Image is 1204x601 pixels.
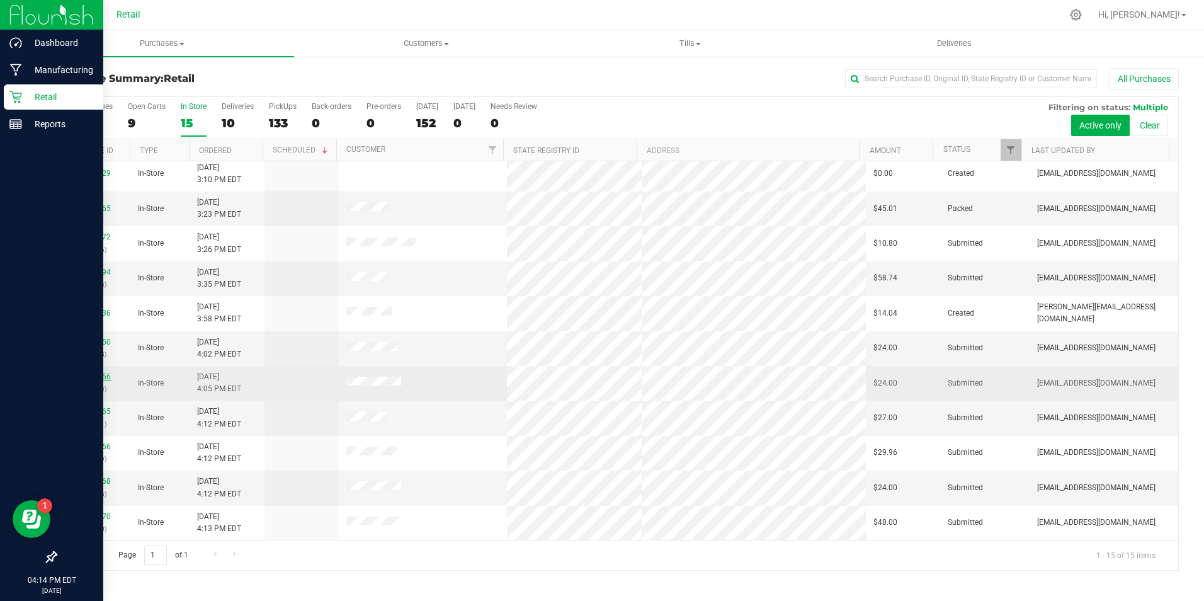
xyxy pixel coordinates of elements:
[1048,102,1130,112] span: Filtering on status:
[873,517,897,529] span: $48.00
[873,307,897,319] span: $14.04
[1037,203,1156,215] span: [EMAIL_ADDRESS][DOMAIN_NAME]
[295,38,557,49] span: Customers
[948,377,983,389] span: Submitted
[22,117,98,132] p: Reports
[948,272,983,284] span: Submitted
[416,102,438,111] div: [DATE]
[181,102,207,111] div: In Store
[128,102,166,111] div: Open Carts
[1037,412,1156,424] span: [EMAIL_ADDRESS][DOMAIN_NAME]
[1037,377,1156,389] span: [EMAIL_ADDRESS][DOMAIN_NAME]
[197,197,241,220] span: [DATE] 3:23 PM EDT
[943,145,970,154] a: Status
[948,447,983,459] span: Submitted
[116,9,140,20] span: Retail
[948,412,983,424] span: Submitted
[873,203,897,215] span: $45.01
[559,30,822,57] a: Tills
[873,447,897,459] span: $29.96
[138,412,164,424] span: In-Store
[1086,546,1166,564] span: 1 - 15 of 15 items
[1133,102,1168,112] span: Multiple
[197,476,241,500] span: [DATE] 4:12 PM EDT
[1071,115,1130,136] button: Active only
[1037,342,1156,354] span: [EMAIL_ADDRESS][DOMAIN_NAME]
[845,69,1097,88] input: Search Purchase ID, Original ID, State Registry ID or Customer Name...
[6,575,98,586] p: 04:14 PM EDT
[30,38,294,49] span: Purchases
[128,116,166,130] div: 9
[138,517,164,529] span: In-Store
[559,38,822,49] span: Tills
[366,102,401,111] div: Pre-orders
[197,266,241,290] span: [DATE] 3:35 PM EDT
[37,498,52,513] iframe: Resource center unread badge
[873,482,897,494] span: $24.00
[9,91,22,103] inline-svg: Retail
[948,168,974,180] span: Created
[873,412,897,424] span: $27.00
[416,116,438,130] div: 152
[138,377,164,389] span: In-Store
[181,116,207,130] div: 15
[138,203,164,215] span: In-Store
[138,342,164,354] span: In-Store
[9,118,22,130] inline-svg: Reports
[948,238,983,249] span: Submitted
[948,342,983,354] span: Submitted
[269,102,297,111] div: PickUps
[1132,115,1168,136] button: Clear
[294,30,558,57] a: Customers
[197,336,241,360] span: [DATE] 4:02 PM EDT
[822,30,1086,57] a: Deliveries
[920,38,989,49] span: Deliveries
[637,139,859,161] th: Address
[197,162,241,186] span: [DATE] 3:10 PM EDT
[273,146,330,154] a: Scheduled
[1037,272,1156,284] span: [EMAIL_ADDRESS][DOMAIN_NAME]
[1068,9,1084,21] div: Manage settings
[140,146,158,155] a: Type
[870,146,901,155] a: Amount
[138,168,164,180] span: In-Store
[1037,517,1156,529] span: [EMAIL_ADDRESS][DOMAIN_NAME]
[1110,68,1179,89] button: All Purchases
[312,116,351,130] div: 0
[222,102,254,111] div: Deliveries
[22,35,98,50] p: Dashboard
[138,482,164,494] span: In-Store
[873,377,897,389] span: $24.00
[9,37,22,49] inline-svg: Dashboard
[22,89,98,105] p: Retail
[1037,301,1171,325] span: [PERSON_NAME][EMAIL_ADDRESS][DOMAIN_NAME]
[948,307,974,319] span: Created
[491,102,537,111] div: Needs Review
[197,406,241,430] span: [DATE] 4:12 PM EDT
[312,102,351,111] div: Back-orders
[138,238,164,249] span: In-Store
[197,301,241,325] span: [DATE] 3:58 PM EDT
[873,238,897,249] span: $10.80
[30,30,294,57] a: Purchases
[948,203,973,215] span: Packed
[873,168,893,180] span: $0.00
[513,146,579,155] a: State Registry ID
[1031,146,1095,155] a: Last Updated By
[1037,482,1156,494] span: [EMAIL_ADDRESS][DOMAIN_NAME]
[138,307,164,319] span: In-Store
[873,272,897,284] span: $58.74
[1037,168,1156,180] span: [EMAIL_ADDRESS][DOMAIN_NAME]
[55,73,430,84] h3: Purchase Summary:
[6,586,98,595] p: [DATE]
[948,482,983,494] span: Submitted
[1037,447,1156,459] span: [EMAIL_ADDRESS][DOMAIN_NAME]
[197,371,241,395] span: [DATE] 4:05 PM EDT
[197,231,241,255] span: [DATE] 3:26 PM EDT
[22,62,98,77] p: Manufacturing
[144,546,167,565] input: 1
[197,511,241,535] span: [DATE] 4:13 PM EDT
[948,517,983,529] span: Submitted
[1037,238,1156,249] span: [EMAIL_ADDRESS][DOMAIN_NAME]
[491,116,537,130] div: 0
